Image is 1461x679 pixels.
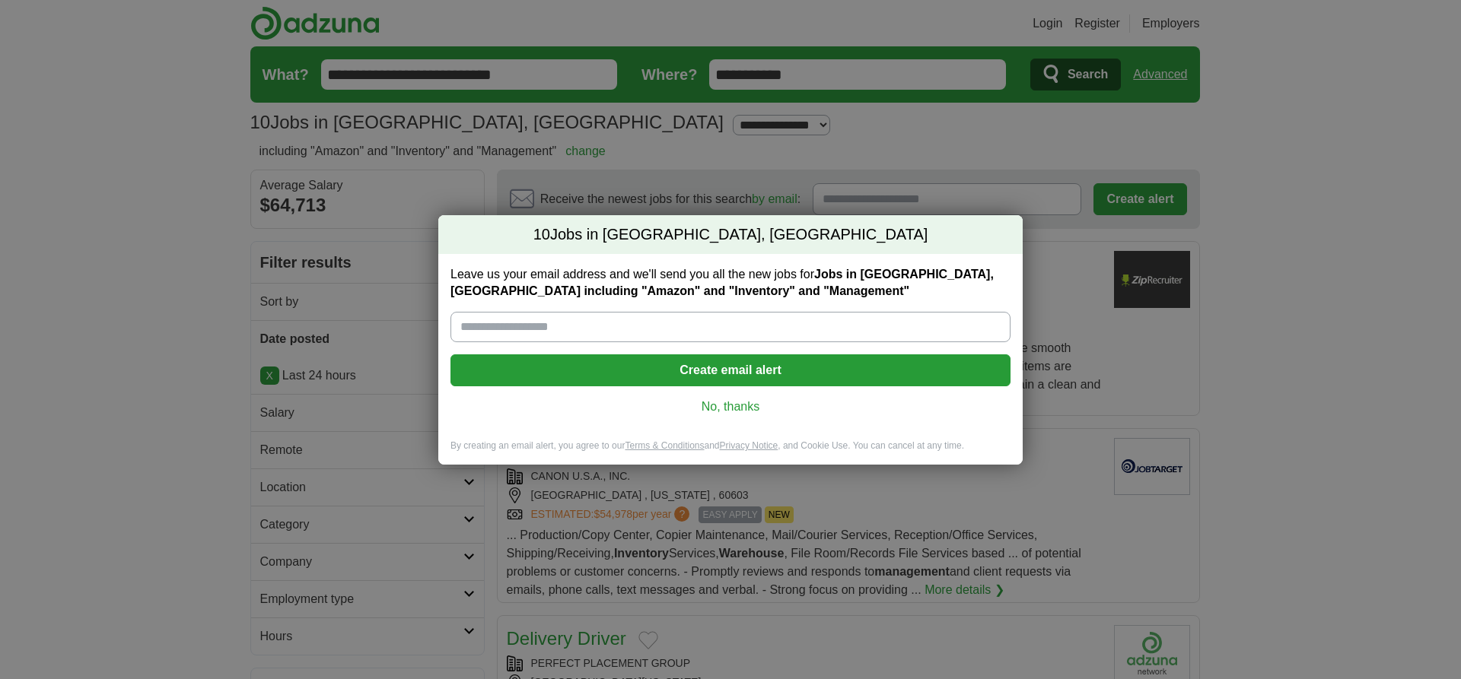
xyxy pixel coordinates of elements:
a: No, thanks [463,398,998,415]
span: 10 [533,224,550,246]
h2: Jobs in [GEOGRAPHIC_DATA], [GEOGRAPHIC_DATA] [438,215,1023,255]
a: Privacy Notice [720,440,778,451]
a: Terms & Conditions [625,440,704,451]
button: Create email alert [450,354,1011,386]
div: By creating an email alert, you agree to our and , and Cookie Use. You can cancel at any time. [438,439,1023,465]
label: Leave us your email address and we'll send you all the new jobs for [450,266,1011,300]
